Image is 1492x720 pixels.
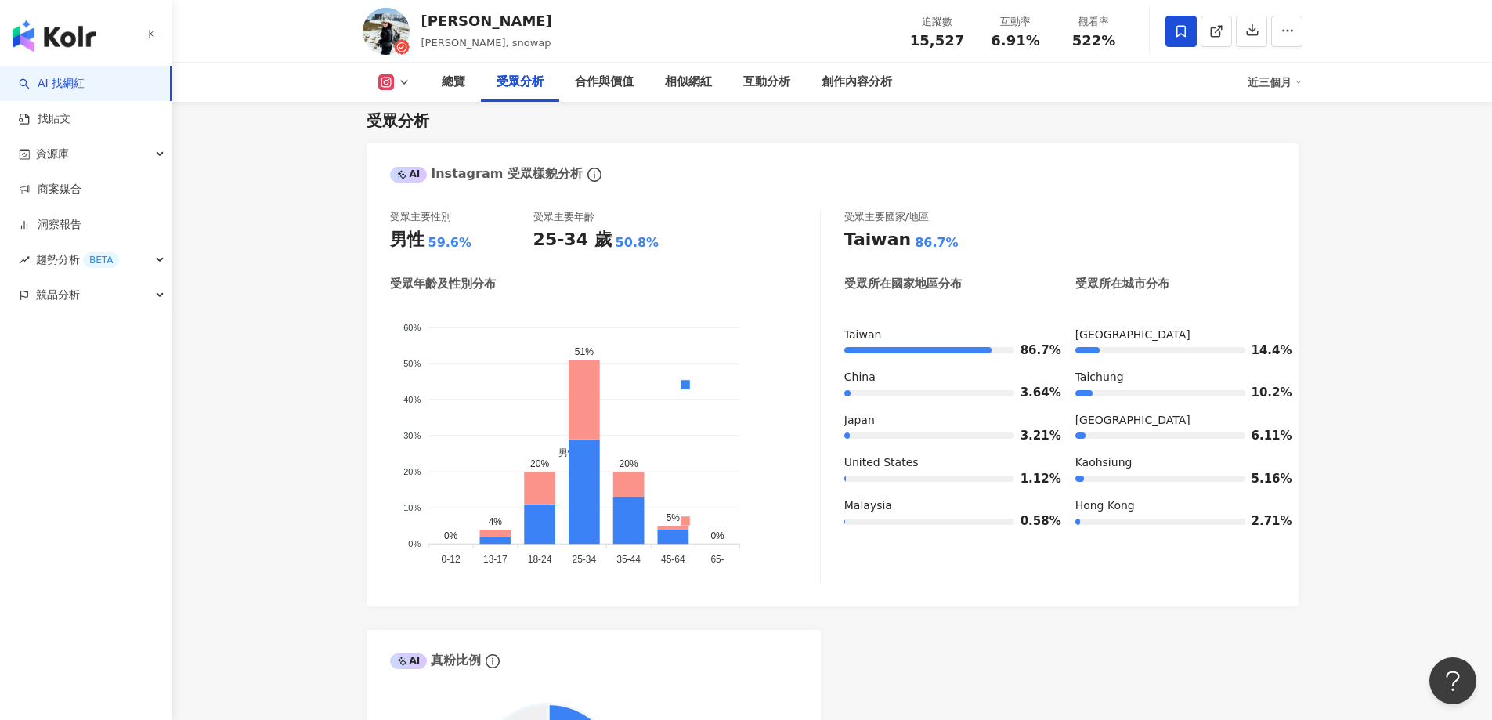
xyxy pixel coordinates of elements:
[403,358,421,367] tspan: 50%
[1021,430,1044,442] span: 3.21%
[665,73,712,92] div: 相似網紅
[844,228,911,252] div: Taiwan
[743,73,790,92] div: 互動分析
[986,14,1046,30] div: 互動率
[844,498,1044,514] div: Malaysia
[390,228,424,252] div: 男性
[83,252,119,268] div: BETA
[844,210,929,224] div: 受眾主要國家/地區
[547,447,577,458] span: 男性
[19,76,85,92] a: searchAI 找網紅
[390,165,583,183] div: Instagram 受眾樣貌分析
[1021,516,1044,527] span: 0.58%
[36,136,69,172] span: 資源庫
[441,554,460,565] tspan: 0-12
[36,242,119,277] span: 趨勢分析
[1252,473,1275,485] span: 5.16%
[661,554,685,565] tspan: 45-64
[1021,473,1044,485] span: 1.12%
[844,455,1044,471] div: United States
[408,539,421,548] tspan: 0%
[36,277,80,313] span: 競品分析
[1075,498,1275,514] div: Hong Kong
[844,413,1044,429] div: Japan
[1075,327,1275,343] div: [GEOGRAPHIC_DATA]
[585,165,604,184] span: info-circle
[428,234,472,251] div: 59.6%
[1252,345,1275,356] span: 14.4%
[390,276,496,292] div: 受眾年齡及性別分布
[1075,413,1275,429] div: [GEOGRAPHIC_DATA]
[19,217,81,233] a: 洞察報告
[1252,430,1275,442] span: 6.11%
[403,394,421,403] tspan: 40%
[572,554,596,565] tspan: 25-34
[442,73,465,92] div: 總覽
[1075,370,1275,385] div: Taichung
[1075,455,1275,471] div: Kaohsiung
[616,234,659,251] div: 50.8%
[1252,516,1275,527] span: 2.71%
[390,167,428,183] div: AI
[1252,387,1275,399] span: 10.2%
[1248,70,1302,95] div: 近三個月
[390,210,451,224] div: 受眾主要性別
[363,8,410,55] img: KOL Avatar
[616,554,641,565] tspan: 35-44
[1064,14,1124,30] div: 觀看率
[1072,33,1116,49] span: 522%
[844,276,962,292] div: 受眾所在國家地區分布
[844,370,1044,385] div: China
[527,554,551,565] tspan: 18-24
[483,652,502,671] span: info-circle
[910,32,964,49] span: 15,527
[19,255,30,266] span: rise
[403,430,421,440] tspan: 30%
[483,554,508,565] tspan: 13-17
[915,234,959,251] div: 86.7%
[575,73,634,92] div: 合作與價值
[1021,345,1044,356] span: 86.7%
[533,210,594,224] div: 受眾主要年齡
[421,37,551,49] span: [PERSON_NAME], snowap
[390,653,428,669] div: AI
[403,322,421,331] tspan: 60%
[390,652,482,669] div: 真粉比例
[844,327,1044,343] div: Taiwan
[908,14,967,30] div: 追蹤數
[19,182,81,197] a: 商案媒合
[497,73,544,92] div: 受眾分析
[1075,276,1169,292] div: 受眾所在城市分布
[1429,657,1476,704] iframe: Help Scout Beacon - Open
[403,503,421,512] tspan: 10%
[710,554,724,565] tspan: 65-
[421,11,552,31] div: [PERSON_NAME]
[367,110,429,132] div: 受眾分析
[1021,387,1044,399] span: 3.64%
[822,73,892,92] div: 創作內容分析
[403,467,421,476] tspan: 20%
[991,33,1039,49] span: 6.91%
[19,111,70,127] a: 找貼文
[533,228,612,252] div: 25-34 歲
[13,20,96,52] img: logo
